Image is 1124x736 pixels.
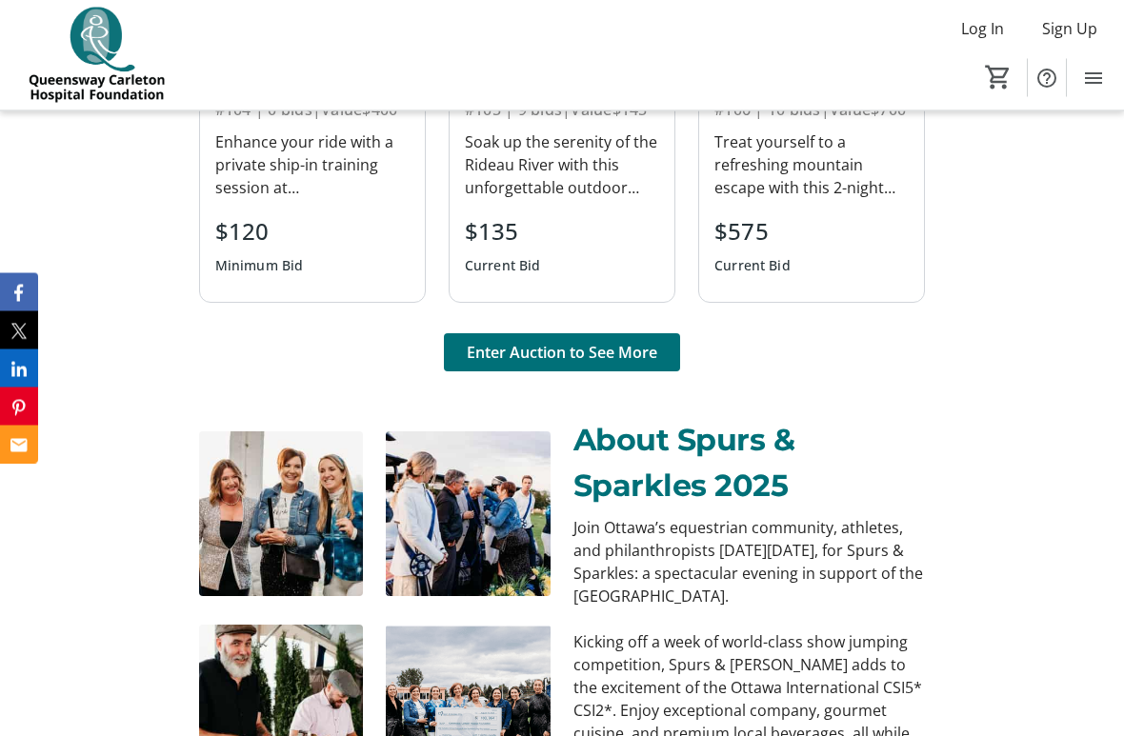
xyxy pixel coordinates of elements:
[215,215,304,249] div: $120
[714,215,791,249] div: $575
[1027,13,1113,44] button: Sign Up
[961,17,1004,40] span: Log In
[1028,59,1066,97] button: Help
[199,432,364,597] img: undefined
[444,334,680,372] button: Enter Auction to See More
[467,342,657,365] span: Enter Auction to See More
[981,60,1015,94] button: Cart
[714,249,791,284] div: Current Bid
[1074,59,1113,97] button: Menu
[11,8,181,103] img: QCH Foundation's Logo
[946,13,1019,44] button: Log In
[386,432,551,597] img: undefined
[1042,17,1097,40] span: Sign Up
[465,215,541,249] div: $135
[215,131,410,200] div: Enhance your ride with a private ship-in training session at [GEOGRAPHIC_DATA], a respected and w...
[465,249,541,284] div: Current Bid
[714,131,909,200] div: Treat yourself to a refreshing mountain escape with this 2-night stay at the elegant [GEOGRAPHIC_...
[573,418,925,508] p: About Spurs & Sparkles 2025
[215,249,304,284] div: Minimum Bid
[465,131,659,200] div: Soak up the serenity of the Rideau River with this unforgettable outdoor experience for two. This...
[573,517,925,608] p: Join Ottawa’s equestrian community, athletes, and philanthropists [DATE][DATE], for Spurs & Spark...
